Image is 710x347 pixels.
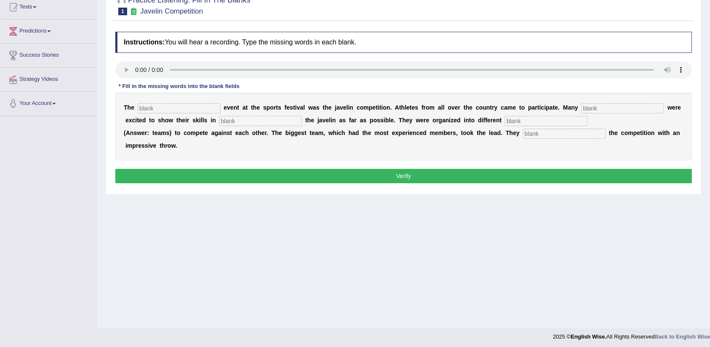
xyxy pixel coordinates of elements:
[169,129,171,136] b: )
[196,117,199,124] b: k
[507,104,512,111] b: m
[301,129,305,136] b: s
[169,117,173,124] b: w
[227,104,230,111] b: v
[501,104,504,111] b: c
[415,104,418,111] b: s
[386,129,389,136] b: t
[487,117,490,124] b: e
[297,104,300,111] b: v
[147,129,149,136] b: :
[187,129,191,136] b: o
[374,129,379,136] b: m
[441,104,443,111] b: l
[337,104,340,111] b: a
[436,117,438,124] b: r
[454,117,457,124] b: e
[285,104,287,111] b: f
[452,104,455,111] b: v
[263,104,267,111] b: s
[416,129,419,136] b: c
[184,129,187,136] b: c
[494,104,498,111] b: y
[463,129,467,136] b: o
[237,104,239,111] b: t
[438,129,443,136] b: m
[519,104,521,111] b: t
[337,129,338,136] b: i
[165,117,169,124] b: o
[424,117,426,124] b: r
[479,104,483,111] b: o
[402,117,406,124] b: h
[303,104,305,111] b: l
[493,117,496,124] b: e
[234,104,237,111] b: n
[433,117,436,124] b: o
[305,129,307,136] b: t
[655,333,710,340] strong: Back to English Wise
[152,129,155,136] b: t
[485,117,487,124] b: f
[161,117,165,124] b: h
[223,129,227,136] b: n
[411,104,415,111] b: e
[553,104,555,111] b: t
[383,129,386,136] b: s
[270,104,274,111] b: o
[343,117,346,124] b: s
[346,104,348,111] b: l
[256,129,258,136] b: t
[128,104,131,111] b: h
[575,104,578,111] b: y
[124,39,165,46] b: Instructions:
[137,117,139,124] b: t
[360,117,363,124] b: a
[343,104,346,111] b: e
[333,129,337,136] b: h
[461,129,463,136] b: t
[354,117,356,124] b: r
[390,117,394,124] b: e
[201,117,202,124] b: l
[408,129,409,136] b: i
[326,117,329,124] b: e
[158,129,161,136] b: a
[115,32,692,53] h4: You will hear a recording. Type the missing words in each blank.
[316,104,319,111] b: s
[442,117,446,124] b: a
[256,104,260,111] b: e
[305,117,307,124] b: t
[430,104,435,111] b: m
[546,104,550,111] b: p
[352,129,355,136] b: a
[138,103,220,113] input: blank
[0,68,97,89] a: Strategy Videos
[383,104,386,111] b: o
[328,104,332,111] b: e
[539,104,541,111] b: i
[115,169,692,183] button: Verify
[373,117,377,124] b: o
[300,104,303,111] b: a
[132,117,135,124] b: c
[125,117,129,124] b: e
[450,129,452,136] b: r
[246,104,248,111] b: t
[355,129,359,136] b: d
[318,129,323,136] b: m
[492,104,494,111] b: r
[342,129,345,136] b: h
[675,104,677,111] b: r
[426,104,430,111] b: o
[478,117,481,124] b: d
[264,129,267,136] b: r
[370,117,373,124] b: p
[329,117,331,124] b: l
[363,117,367,124] b: s
[373,104,376,111] b: e
[315,129,318,136] b: a
[187,117,189,124] b: r
[290,104,293,111] b: s
[469,104,473,111] b: e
